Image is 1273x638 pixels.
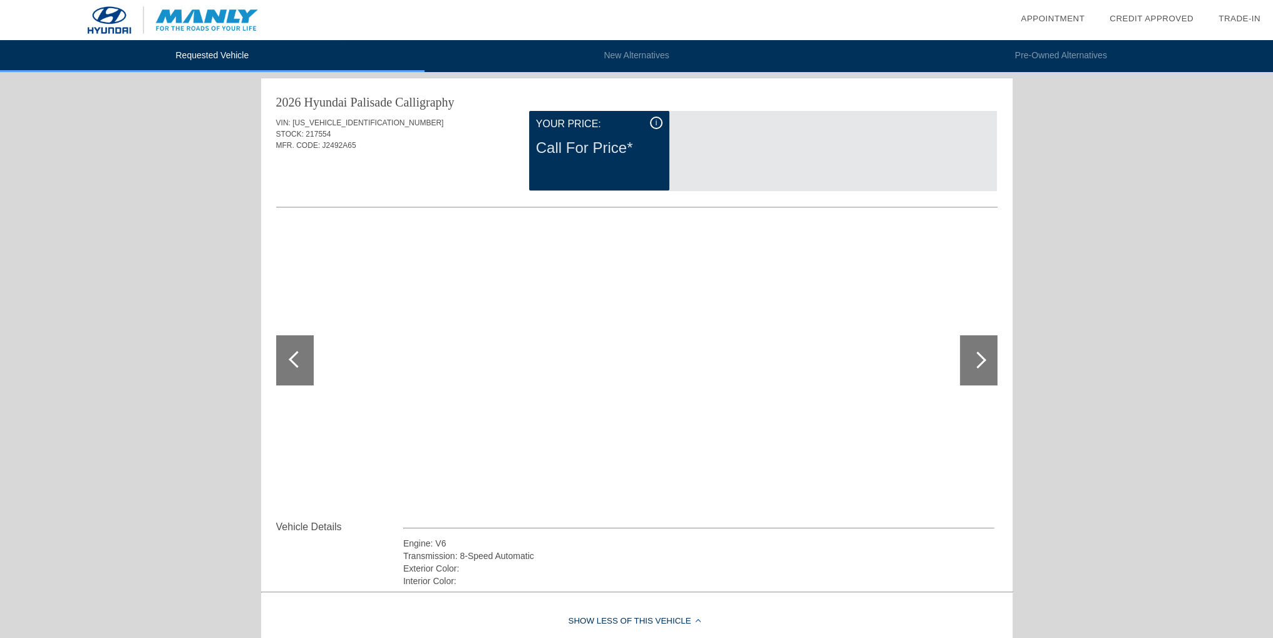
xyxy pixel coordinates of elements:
span: 217554 [306,130,331,139]
div: 2026 Hyundai Palisade [276,93,393,111]
div: Your Price: [536,117,662,132]
div: Calligraphy [395,93,454,111]
span: STOCK: [276,130,304,139]
div: Engine: V6 [403,537,995,550]
span: i [656,118,657,127]
div: Interior Color: [403,575,995,587]
span: J2492A65 [322,141,356,150]
div: Quoted on [DATE] 8:16:46 PM [276,170,997,190]
div: Transmission: 8-Speed Automatic [403,550,995,562]
li: Pre-Owned Alternatives [848,40,1273,72]
div: Exterior Color: [403,562,995,575]
a: Credit Approved [1110,14,1193,23]
a: Appointment [1021,14,1085,23]
div: Vehicle Details [276,520,403,535]
li: New Alternatives [425,40,849,72]
span: VIN: [276,118,291,127]
a: Trade-In [1219,14,1260,23]
span: MFR. CODE: [276,141,321,150]
span: [US_VEHICLE_IDENTIFICATION_NUMBER] [292,118,443,127]
div: Call For Price* [536,132,662,164]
